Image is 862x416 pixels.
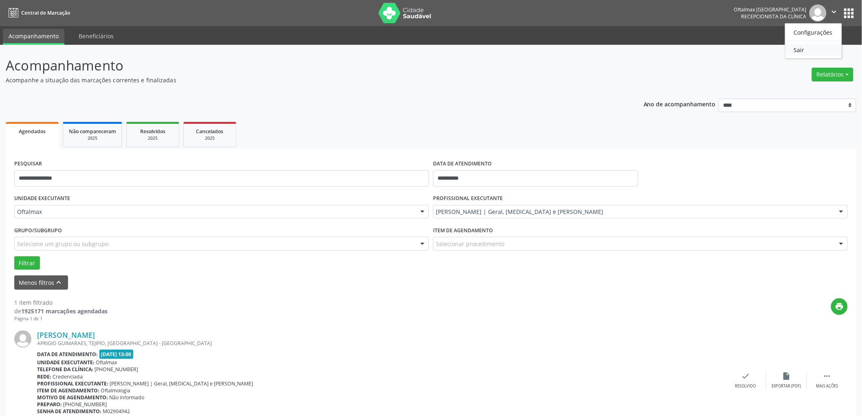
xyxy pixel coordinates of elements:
[37,387,99,394] b: Item de agendamento:
[101,387,131,394] span: Oftalmologia
[433,224,493,237] label: Item de agendamento
[644,99,716,109] p: Ano de acompanhamento
[433,158,492,170] label: DATA DE ATENDIMENTO
[14,275,68,290] button: Menos filtroskeyboard_arrow_up
[831,298,848,315] button: print
[95,366,139,373] span: [PHONE_NUMBER]
[64,401,107,408] span: [PHONE_NUMBER]
[735,383,756,389] div: Resolvido
[140,128,165,135] span: Resolvidos
[741,372,750,381] i: check
[110,380,253,387] span: [PERSON_NAME] | Geral, [MEDICAL_DATA] e [PERSON_NAME]
[835,302,844,311] i: print
[37,340,726,347] div: APRIGIO GUIMARAES, TEJIPIO, [GEOGRAPHIC_DATA] - [GEOGRAPHIC_DATA]
[21,9,70,16] span: Central de Marcação
[14,158,42,170] label: PESQUISAR
[37,380,108,387] b: Profissional executante:
[21,307,108,315] strong: 1925171 marcações agendadas
[37,373,51,380] b: Rede:
[37,359,95,366] b: Unidade executante:
[37,394,108,401] b: Motivo de agendamento:
[103,408,130,415] span: M02904942
[14,307,108,315] div: de
[14,315,108,322] div: Página 1 de 1
[14,192,70,205] label: UNIDADE EXECUTANTE
[37,408,101,415] b: Senha de atendimento:
[433,192,503,205] label: PROFISSIONAL EXECUTANTE
[19,128,46,135] span: Agendados
[830,7,839,16] i: 
[14,330,31,348] img: img
[782,372,791,381] i: insert_drive_file
[809,4,827,22] img: img
[17,208,412,216] span: Oftalmax
[741,13,807,20] span: Recepcionista da clínica
[14,224,62,237] label: Grupo/Subgrupo
[3,29,64,45] a: Acompanhamento
[73,29,119,43] a: Beneficiários
[37,366,93,373] b: Telefone da clínica:
[37,330,95,339] a: [PERSON_NAME]
[14,298,108,307] div: 1 item filtrado
[842,6,856,20] button: apps
[785,44,842,55] a: Sair
[14,256,40,270] button: Filtrar
[785,26,842,38] a: Configurações
[823,372,832,381] i: 
[69,135,116,141] div: 2025
[6,55,601,76] p: Acompanhamento
[734,6,807,13] div: Oftalmax [GEOGRAPHIC_DATA]
[436,208,831,216] span: [PERSON_NAME] | Geral, [MEDICAL_DATA] e [PERSON_NAME]
[55,278,64,287] i: keyboard_arrow_up
[37,401,62,408] b: Preparo:
[132,135,173,141] div: 2025
[69,128,116,135] span: Não compareceram
[53,373,83,380] span: Credenciada
[785,23,842,59] ul: 
[99,350,134,359] span: [DATE] 13:00
[772,383,801,389] div: Exportar (PDF)
[816,383,838,389] div: Mais ações
[436,240,504,248] span: Selecionar procedimento
[812,68,853,81] button: Relatórios
[189,135,230,141] div: 2025
[6,6,70,20] a: Central de Marcação
[6,76,601,84] p: Acompanhe a situação das marcações correntes e finalizadas
[110,394,145,401] span: Não informado
[37,351,98,358] b: Data de atendimento:
[17,240,108,248] span: Selecione um grupo ou subgrupo
[827,4,842,22] button: 
[96,359,117,366] span: Oftalmax
[196,128,224,135] span: Cancelados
